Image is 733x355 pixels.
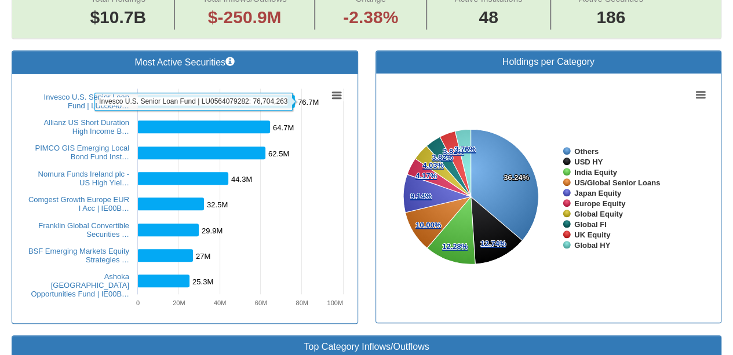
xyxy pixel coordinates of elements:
h3: Holdings per Category [385,57,713,67]
tspan: 76.7M [298,98,319,107]
tspan: USD HY [574,158,603,166]
a: Comgest Growth Europe EUR I Acc | IE00B… [28,195,129,213]
tspan: 10.00% [415,221,442,229]
tspan: 62.5M [268,149,289,158]
h3: Top Category Inflows/Outflows [21,342,712,352]
a: PIMCO GIS Emerging Local Bond Fund Inst… [35,144,129,161]
text: 80M [296,299,308,306]
tspan: 64.7M [273,123,294,132]
tspan: Others [574,147,599,156]
tspan: 25.3M [192,277,213,286]
tspan: 44.3M [231,175,252,184]
text: 20M [173,299,185,306]
tspan: 12.74% [480,239,506,248]
a: Invesco U.S. Senior Loan Fund | LU05640… [44,93,129,110]
tspan: Global FI [574,220,607,229]
tspan: 36.24% [504,173,530,182]
tspan: 12.28% [442,242,468,251]
text: 60M [255,299,267,306]
tspan: UK Equity [574,230,611,239]
span: -2.38% [343,5,398,30]
h3: Most Active Securities [21,57,349,68]
tspan: 29.9M [202,226,223,235]
a: Allianz US Short Duration High Income B… [44,118,129,136]
tspan: 3.82% [432,153,453,162]
tspan: 3.82% [443,147,464,156]
span: 186 [579,5,643,30]
text: 40M [214,299,226,306]
a: Ashoka [GEOGRAPHIC_DATA] Opportunities Fund | IE00B… [31,272,129,298]
tspan: 3.76% [454,145,476,153]
tspan: 9.14% [410,192,432,200]
tspan: Japan Equity [574,189,622,197]
a: Nomura Funds Ireland plc - US High Yiel… [38,170,129,187]
tspan: Europe Equity [574,199,626,208]
span: 48 [455,5,523,30]
tspan: 27M [196,252,210,261]
tspan: Global Equity [574,210,623,218]
tspan: India Equity [574,168,617,177]
tspan: 4.03% [422,161,444,170]
span: $-250.9M [208,8,282,27]
a: Franklin Global Convertible Securities … [38,221,129,239]
tspan: 4.17% [415,171,437,180]
text: 100M [327,299,343,306]
span: $10.7B [90,8,146,27]
a: BSF Emerging Markets Equity Strategies … [28,247,129,264]
tspan: 32.5M [207,200,228,209]
text: 0 [136,299,140,306]
tspan: Global HY [574,241,610,250]
tspan: US/Global Senior Loans [574,178,660,187]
